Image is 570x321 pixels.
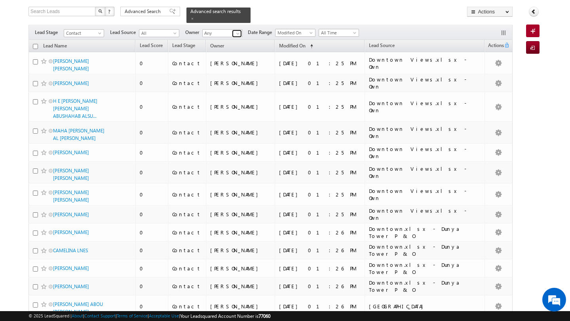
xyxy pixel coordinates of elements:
[279,265,361,272] div: [DATE] 01:26 PM
[53,211,89,217] a: [PERSON_NAME]
[172,42,195,48] span: Lead Stage
[172,149,202,156] div: Contact
[140,129,164,136] div: 0
[210,169,272,176] div: [PERSON_NAME]
[279,149,361,156] div: [DATE] 01:25 PM
[279,247,361,254] div: [DATE] 01:26 PM
[210,211,272,218] div: [PERSON_NAME]
[108,244,144,254] em: Start Chat
[180,313,270,319] span: Your Leadsquared Account Number is
[10,73,144,237] textarea: Type your message and hit 'Enter'
[140,229,164,236] div: 0
[53,98,97,119] a: H E [PERSON_NAME] [PERSON_NAME] ABUSHAHAB ALSU...
[369,261,478,276] div: Downtown.xlsx - Dunya Tower P & O
[210,129,272,136] div: [PERSON_NAME]
[35,29,64,36] span: Lead Stage
[369,100,478,114] div: Downtown Views.xlsx - Own
[108,8,112,15] span: ?
[369,56,478,70] div: Downtown Views.xlsx - Own
[369,125,478,140] div: Downtown Views.xlsx - Own
[140,303,164,310] div: 0
[53,80,89,86] a: [PERSON_NAME]
[172,103,202,110] div: Contact
[53,58,89,72] a: [PERSON_NAME] [PERSON_NAME]
[279,229,361,236] div: [DATE] 01:26 PM
[13,42,33,52] img: d_60004797649_company_0_60004797649
[140,60,164,67] div: 0
[53,149,89,155] a: [PERSON_NAME]
[365,41,399,51] a: Lead Source
[307,43,313,49] span: (sorted ascending)
[140,211,164,218] div: 0
[485,41,504,51] span: Actions
[172,265,202,272] div: Contact
[53,265,89,271] a: [PERSON_NAME]
[172,60,202,67] div: Contact
[279,79,361,87] div: [DATE] 01:25 PM
[53,301,103,315] a: [PERSON_NAME] ABOU [PERSON_NAME]
[258,313,270,319] span: 77060
[140,265,164,272] div: 0
[275,29,315,37] a: Modified On
[140,247,164,254] div: 0
[210,283,272,290] div: [PERSON_NAME]
[210,103,272,110] div: [PERSON_NAME]
[64,29,104,37] a: Contact
[210,303,272,310] div: [PERSON_NAME]
[369,225,478,240] div: Downtown.xlsx - Dunya Tower P & O
[140,42,163,48] span: Lead Score
[84,313,116,318] a: Contact Support
[279,211,361,218] div: [DATE] 01:25 PM
[168,41,199,51] a: Lead Stage
[279,60,361,67] div: [DATE] 01:25 PM
[190,8,241,14] span: Advanced search results
[140,149,164,156] div: 0
[369,303,478,310] div: [GEOGRAPHIC_DATA]
[140,79,164,87] div: 0
[369,42,395,48] span: Lead Source
[319,29,359,37] a: All Time
[279,43,306,49] span: Modified On
[140,191,164,198] div: 0
[210,265,272,272] div: [PERSON_NAME]
[369,165,478,179] div: Downtown Views.xlsx - Own
[72,313,83,318] a: About
[172,229,202,236] div: Contact
[172,283,202,290] div: Contact
[248,29,275,36] span: Date Range
[172,247,202,254] div: Contact
[232,30,242,38] a: Show All Items
[140,103,164,110] div: 0
[275,41,317,51] a: Modified On (sorted ascending)
[28,312,270,320] span: © 2025 LeadSquared | | | | |
[279,103,361,110] div: [DATE] 01:25 PM
[210,60,272,67] div: [PERSON_NAME]
[139,30,177,37] span: All
[64,30,102,37] span: Contact
[172,191,202,198] div: Contact
[210,247,272,254] div: [PERSON_NAME]
[110,29,139,36] span: Lead Source
[172,79,202,87] div: Contact
[172,303,202,310] div: Contact
[369,207,478,221] div: Downtown Views.xlsx - Own
[279,191,361,198] div: [DATE] 01:25 PM
[53,128,104,141] a: MAHA [PERSON_NAME] AL [PERSON_NAME]
[105,7,114,16] button: ?
[279,303,361,310] div: [DATE] 01:26 PM
[172,211,202,218] div: Contact
[125,8,163,15] span: Advanced Search
[98,9,102,13] img: Search
[33,44,38,49] input: Check all records
[140,169,164,176] div: 0
[369,145,478,160] div: Downtown Views.xlsx - Own
[369,279,478,293] div: Downtown.xlsx - Dunya Tower P & O
[41,42,133,52] div: Chat with us now
[279,283,361,290] div: [DATE] 01:26 PM
[39,42,71,52] a: Lead Name
[53,168,89,181] a: [PERSON_NAME] [PERSON_NAME]
[149,313,179,318] a: Acceptable Use
[53,229,89,235] a: [PERSON_NAME]
[139,29,179,37] a: All
[210,191,272,198] div: [PERSON_NAME]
